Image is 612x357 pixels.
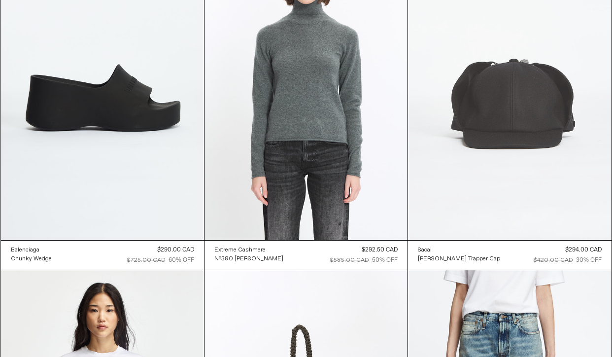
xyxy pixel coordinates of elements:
a: N°380 [PERSON_NAME] [214,254,283,263]
div: $292.50 CAD [362,246,398,254]
div: Chunky Wedge [11,255,52,263]
div: $585.00 CAD [330,256,369,265]
a: Extreme Cashmere [214,246,283,254]
a: Chunky Wedge [11,254,52,263]
a: [PERSON_NAME] Trapper Cap [418,254,500,263]
div: $290.00 CAD [157,246,194,254]
div: $725.00 CAD [127,256,166,265]
div: Sacai [418,246,432,254]
div: 60% OFF [169,256,194,265]
div: 30% OFF [576,256,602,265]
div: N°380 [PERSON_NAME] [214,255,283,263]
div: $420.00 CAD [534,256,573,265]
div: Balenciaga [11,246,39,254]
div: Extreme Cashmere [214,246,266,254]
div: 50% OFF [372,256,398,265]
a: Sacai [418,246,500,254]
div: [PERSON_NAME] Trapper Cap [418,255,500,263]
a: Balenciaga [11,246,52,254]
div: $294.00 CAD [565,246,602,254]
